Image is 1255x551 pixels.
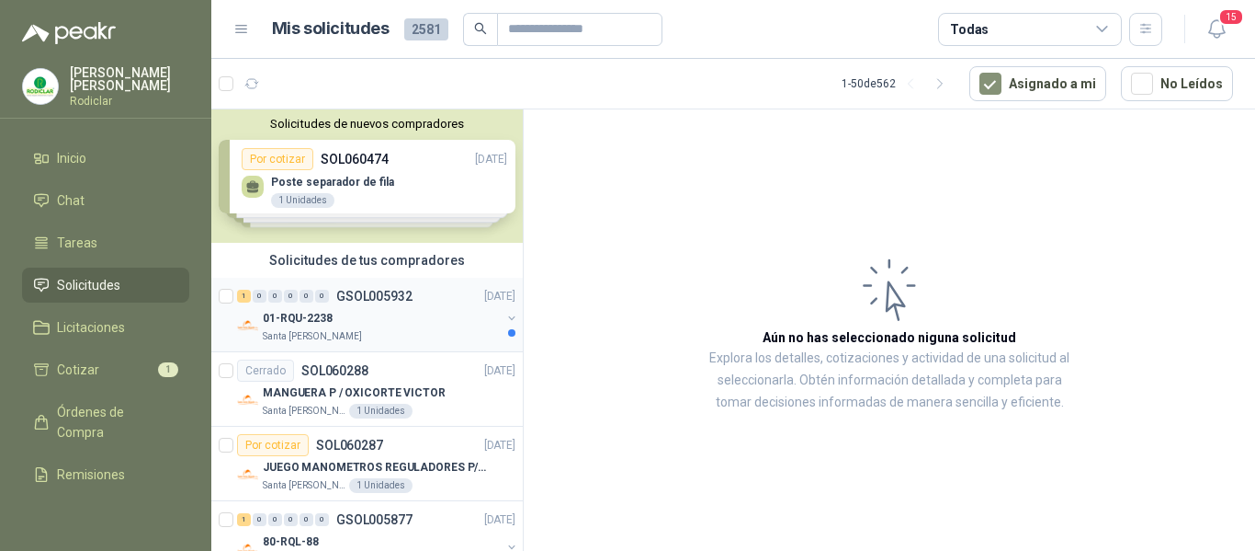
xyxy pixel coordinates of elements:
div: 0 [315,513,329,526]
img: Company Logo [237,464,259,486]
button: Asignado a mi [969,66,1106,101]
div: 1 [237,290,251,303]
div: 0 [300,290,313,303]
a: Cotizar1 [22,352,189,387]
div: 0 [268,290,282,303]
div: 0 [315,290,329,303]
div: 1 Unidades [349,404,413,419]
button: Solicitudes de nuevos compradores [219,117,515,131]
span: Tareas [57,233,97,253]
p: Santa [PERSON_NAME] [263,404,345,419]
div: 0 [268,513,282,526]
div: Solicitudes de tus compradores [211,243,523,278]
img: Company Logo [237,315,259,337]
div: Por cotizar [237,434,309,456]
span: Remisiones [57,465,125,485]
a: Órdenes de Compra [22,395,189,450]
p: SOL060287 [316,439,383,452]
span: Chat [57,190,85,211]
p: GSOL005877 [336,513,413,526]
a: 1 0 0 0 0 0 GSOL005932[DATE] Company Logo01-RQU-2238Santa [PERSON_NAME] [237,285,519,344]
span: Licitaciones [57,317,125,338]
div: Cerrado [237,360,294,382]
p: [DATE] [484,288,515,305]
p: GSOL005932 [336,290,413,303]
span: Órdenes de Compra [57,402,172,442]
div: 0 [284,513,298,526]
a: Chat [22,183,189,218]
a: Remisiones [22,457,189,492]
p: [DATE] [484,437,515,454]
h1: Mis solicitudes [272,16,390,42]
p: 80-RQL-88 [263,534,319,551]
p: JUEGO MANOMETROS REGULADORES P/OXIGENO [263,459,492,476]
div: Solicitudes de nuevos compradoresPor cotizarSOL060474[DATE] Poste separador de fila1 UnidadesPor ... [211,109,523,243]
span: Cotizar [57,360,99,380]
div: 0 [253,513,266,526]
div: 1 Unidades [349,478,413,493]
p: Explora los detalles, cotizaciones y actividad de una solicitud al seleccionarla. Obtén informaci... [707,348,1071,414]
a: Por cotizarSOL060287[DATE] Company LogoJUEGO MANOMETROS REGULADORES P/OXIGENOSanta [PERSON_NAME]1... [211,427,523,501]
div: 0 [253,290,266,303]
div: 1 [237,513,251,526]
div: 0 [284,290,298,303]
a: CerradoSOL060288[DATE] Company LogoMANGUERA P / OXICORTE VICTORSanta [PERSON_NAME]1 Unidades [211,352,523,427]
a: Licitaciones [22,310,189,345]
a: Solicitudes [22,268,189,303]
p: SOL060288 [301,364,368,377]
img: Logo peakr [22,22,116,44]
p: [DATE] [484,362,515,380]
p: Santa [PERSON_NAME] [263,478,345,493]
div: 0 [300,513,313,526]
img: Company Logo [23,69,58,104]
div: 1 - 50 de 562 [842,69,955,98]
div: Todas [950,19,989,40]
span: Inicio [57,148,86,168]
a: Inicio [22,141,189,176]
p: [PERSON_NAME] [PERSON_NAME] [70,66,189,92]
h3: Aún no has seleccionado niguna solicitud [763,327,1016,348]
span: Solicitudes [57,275,120,295]
button: 15 [1200,13,1233,46]
span: 2581 [404,18,448,40]
button: No Leídos [1121,66,1233,101]
a: Tareas [22,225,189,260]
p: 01-RQU-2238 [263,310,333,327]
img: Company Logo [237,389,259,411]
span: 15 [1218,8,1244,26]
p: Santa [PERSON_NAME] [263,329,362,344]
p: Rodiclar [70,96,189,107]
p: MANGUERA P / OXICORTE VICTOR [263,385,446,402]
span: search [474,22,487,35]
a: Configuración [22,499,189,534]
p: [DATE] [484,511,515,529]
span: 1 [158,362,178,377]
